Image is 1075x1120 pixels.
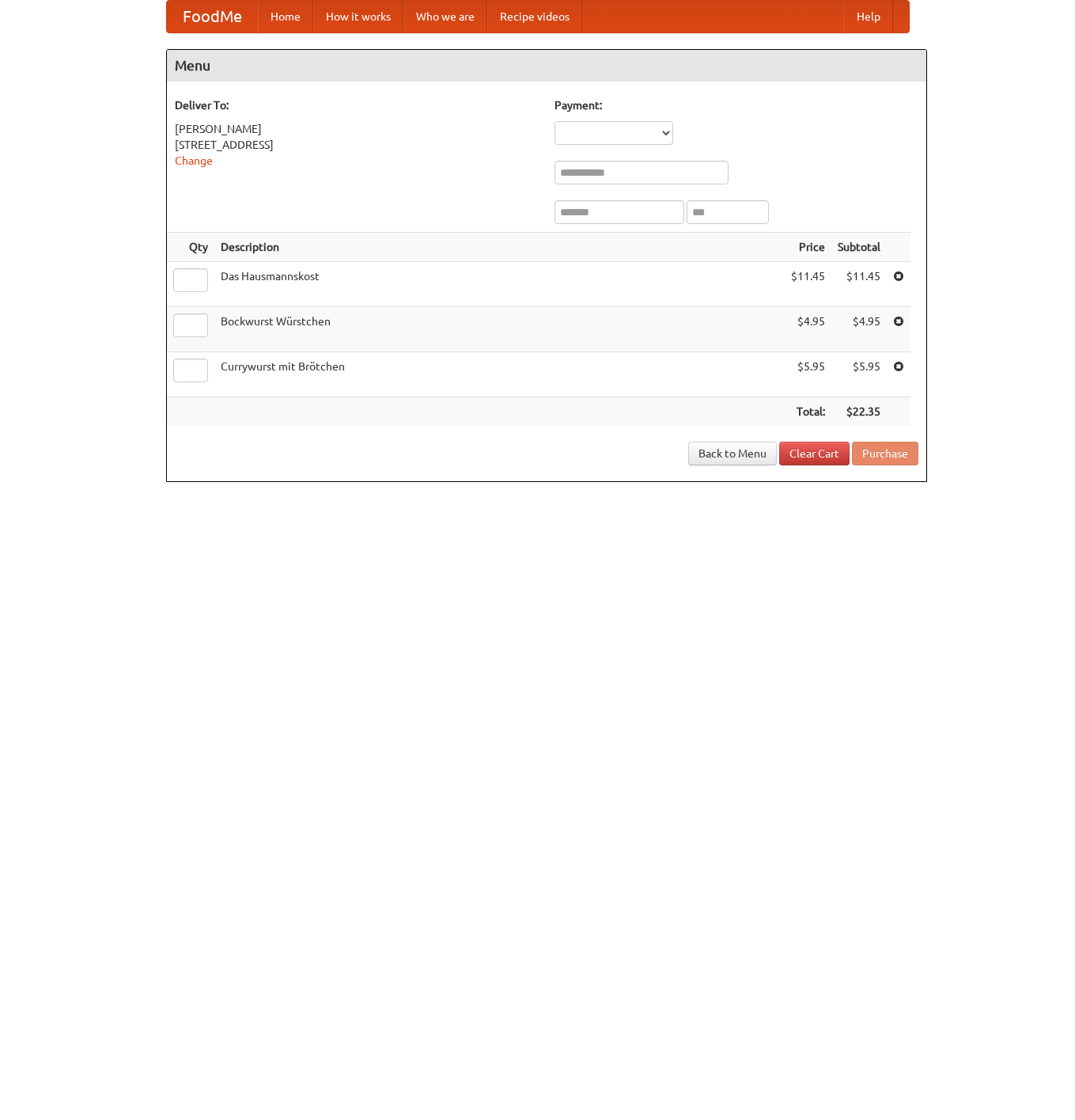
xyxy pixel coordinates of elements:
[831,233,887,262] th: Subtotal
[844,1,893,32] a: Help
[175,154,213,167] a: Change
[785,307,831,352] td: $4.95
[313,1,403,32] a: How it works
[214,307,785,352] td: Bockwurst Würstchen
[555,97,918,113] h5: Payment:
[487,1,582,32] a: Recipe videos
[831,352,887,397] td: $5.95
[214,233,785,262] th: Description
[785,352,831,397] td: $5.95
[831,397,887,427] th: $22.35
[258,1,313,32] a: Home
[688,442,777,465] a: Back to Menu
[785,397,831,427] th: Total:
[403,1,487,32] a: Who we are
[167,233,214,262] th: Qty
[779,442,850,465] a: Clear Cart
[831,262,887,307] td: $11.45
[831,307,887,352] td: $4.95
[167,50,926,82] h4: Menu
[785,262,831,307] td: $11.45
[167,1,258,32] a: FoodMe
[175,137,539,153] div: [STREET_ADDRESS]
[785,233,831,262] th: Price
[214,262,785,307] td: Das Hausmannskost
[852,442,918,465] button: Purchase
[175,97,539,113] h5: Deliver To:
[214,352,785,397] td: Currywurst mit Brötchen
[175,121,539,137] div: [PERSON_NAME]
